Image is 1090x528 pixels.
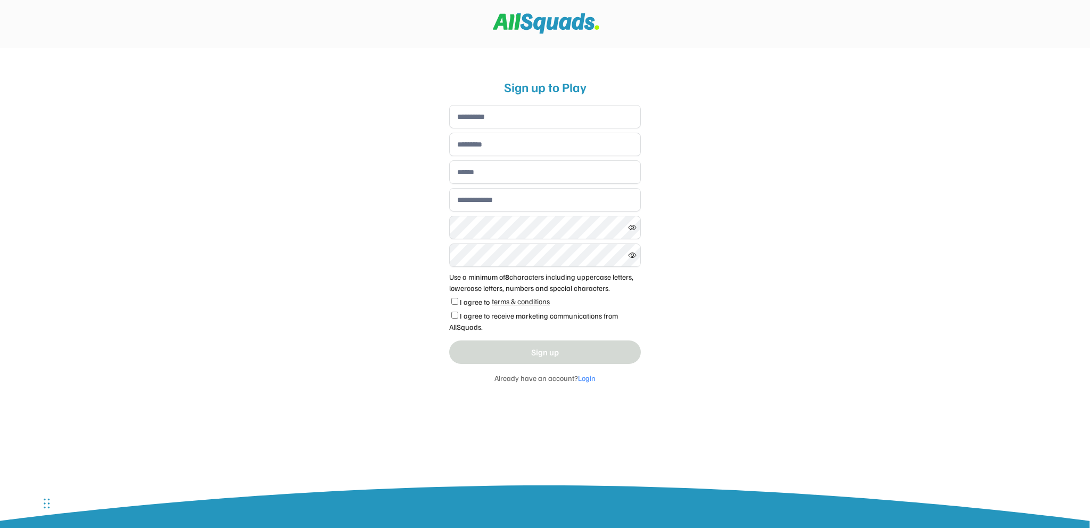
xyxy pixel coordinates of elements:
[505,272,509,281] strong: 8
[493,13,599,34] img: Squad%20Logo.svg
[449,340,641,364] button: Sign up
[578,373,596,383] font: Login
[490,294,552,307] a: terms & conditions
[449,311,618,331] label: I agree to receive marketing communications from AllSquads.
[449,77,641,96] div: Sign up to Play
[449,372,641,384] div: Already have an account?
[460,297,490,306] label: I agree to
[449,271,641,294] div: Use a minimum of characters including uppercase letters, lowercase letters, numbers and special c...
